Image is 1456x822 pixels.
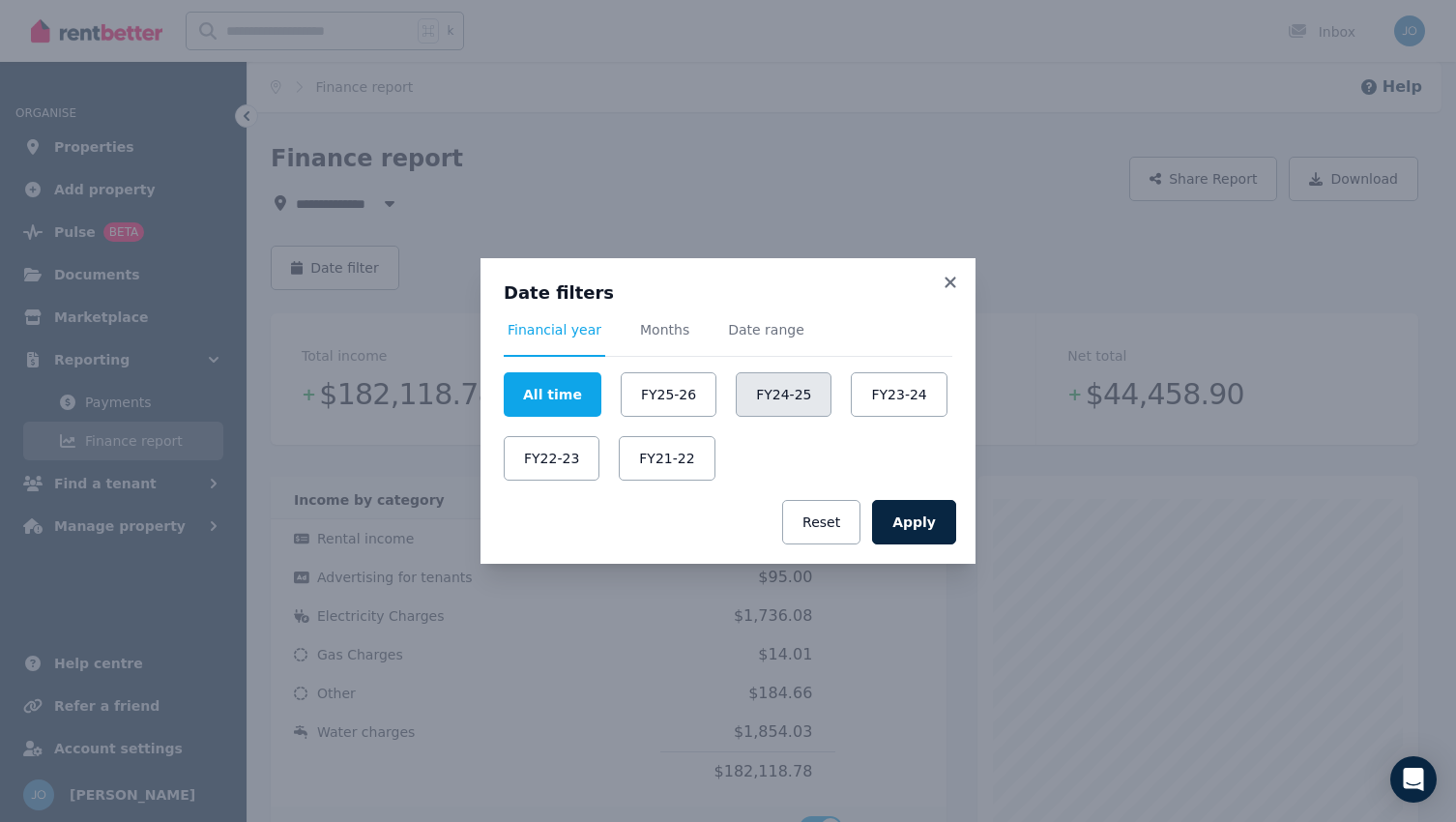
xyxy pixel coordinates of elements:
[782,500,860,544] button: Reset
[872,500,956,544] button: Apply
[504,320,952,357] nav: Tabs
[1390,756,1437,803] div: Open Intercom Messenger
[736,372,831,417] button: FY24-25
[621,372,716,417] button: FY25-26
[851,372,946,417] button: FY23-24
[728,320,804,339] span: Date range
[504,281,952,305] h3: Date filters
[508,320,601,339] span: Financial year
[504,372,601,417] button: All time
[640,320,689,339] span: Months
[619,436,714,481] button: FY21-22
[504,436,599,481] button: FY22-23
